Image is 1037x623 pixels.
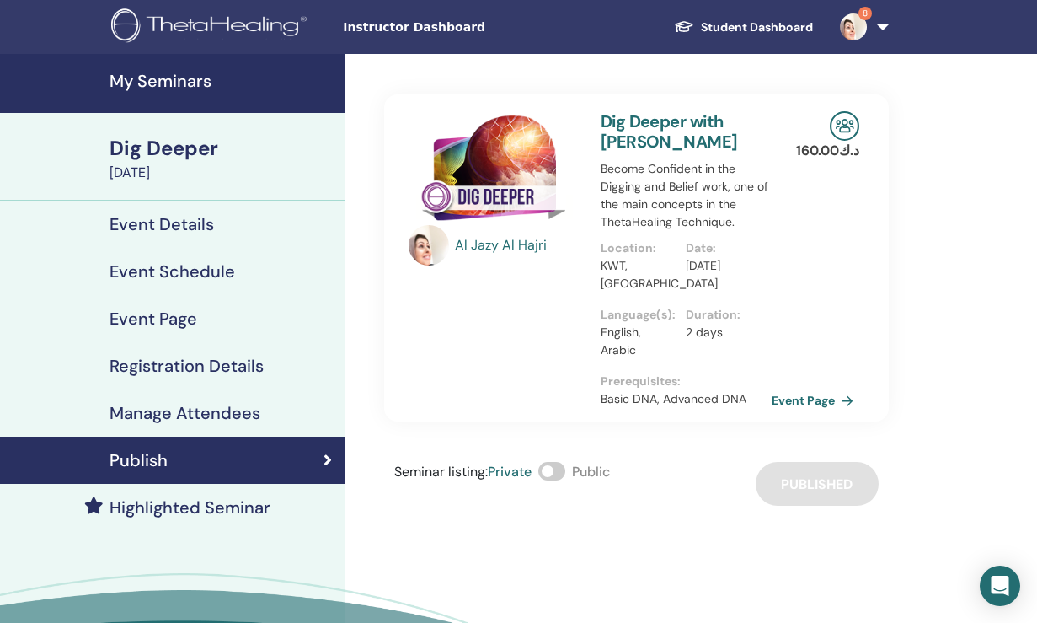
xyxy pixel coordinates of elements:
[572,463,610,481] span: Public
[110,71,335,91] h4: My Seminars
[110,134,335,163] div: Dig Deeper
[980,566,1020,606] div: Open Intercom Messenger
[601,324,676,359] p: English, Arabic
[858,7,872,20] span: 8
[601,306,676,324] p: Language(s) :
[601,160,772,231] p: Become Confident in the Digging and Belief work, one of the main concepts in the ThetaHealing Tec...
[409,225,449,266] img: default.png
[394,463,488,481] span: Seminar listing :
[99,134,345,183] a: Dig Deeper[DATE]
[111,8,313,46] img: logo.png
[110,261,235,282] h4: Event Schedule
[601,390,772,408] p: Basic DNA, Advanced DNA
[660,12,826,43] a: Student Dashboard
[110,309,197,329] h4: Event Page
[110,163,335,183] div: [DATE]
[686,324,762,341] p: 2 days
[488,463,532,481] span: Private
[601,373,772,390] p: Prerequisites :
[110,403,260,423] h4: Manage Attendees
[830,111,859,141] img: In-Person Seminar
[110,214,214,234] h4: Event Details
[455,235,583,255] a: Al Jazy Al Hajri
[601,110,738,153] a: Dig Deeper with [PERSON_NAME]
[686,257,762,275] p: [DATE]
[601,257,676,293] p: KWT, [GEOGRAPHIC_DATA]
[343,19,596,36] span: Instructor Dashboard
[674,19,694,34] img: graduation-cap-white.svg
[772,388,860,413] a: Event Page
[601,239,676,257] p: Location :
[840,13,867,40] img: default.png
[796,141,859,161] p: د.ك 160.00
[110,450,168,470] h4: Publish
[409,111,580,230] img: Dig Deeper
[110,356,264,376] h4: Registration Details
[686,239,762,257] p: Date :
[686,306,762,324] p: Duration :
[110,497,270,518] h4: Highlighted Seminar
